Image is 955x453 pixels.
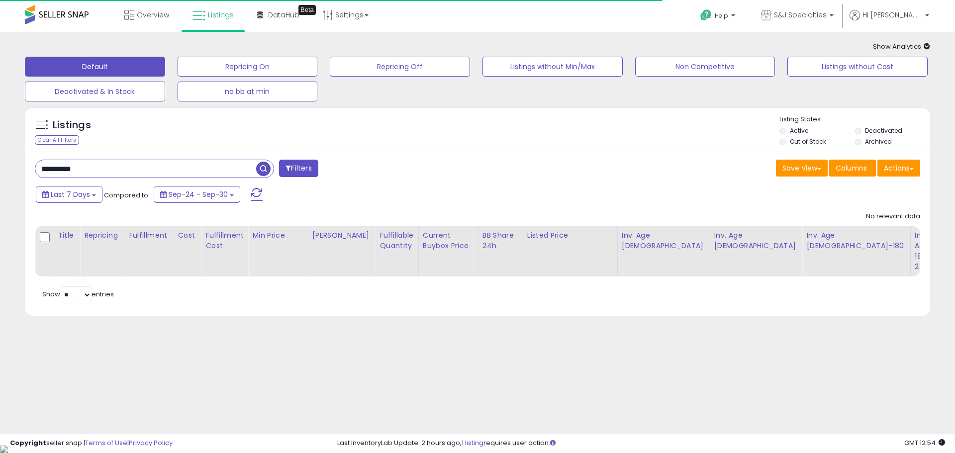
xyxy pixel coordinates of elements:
[252,230,303,241] div: Min Price
[129,230,169,241] div: Fulfillment
[51,189,90,199] span: Last 7 Days
[129,438,173,448] a: Privacy Policy
[178,57,318,77] button: Repricing On
[877,160,920,177] button: Actions
[337,439,945,448] div: Last InventoryLab Update: 2 hours ago, requires user action.
[53,118,91,132] h5: Listings
[873,42,930,51] span: Show Analytics
[298,5,316,15] div: Tooltip anchor
[790,126,808,135] label: Active
[774,10,827,20] span: S&J Specialties
[862,10,922,20] span: Hi [PERSON_NAME]
[915,230,941,272] div: Inv. Age 181-270
[330,57,470,77] button: Repricing Off
[42,289,114,299] span: Show: entries
[850,10,929,32] a: Hi [PERSON_NAME]
[10,438,46,448] strong: Copyright
[865,126,902,135] label: Deactivated
[635,57,775,77] button: Non Competitive
[715,11,728,20] span: Help
[36,186,102,203] button: Last 7 Days
[85,438,127,448] a: Terms of Use
[268,10,299,20] span: DataHub
[829,160,876,177] button: Columns
[104,190,150,200] span: Compared to:
[904,438,945,448] span: 2025-10-9 12:54 GMT
[137,10,169,20] span: Overview
[836,163,867,173] span: Columns
[622,230,706,251] div: Inv. Age [DEMOGRAPHIC_DATA]
[380,230,414,251] div: Fulfillable Quantity
[279,160,318,177] button: Filters
[25,82,165,101] button: Deactivated & In Stock
[482,230,519,251] div: BB Share 24h.
[700,9,712,21] i: Get Help
[84,230,120,241] div: Repricing
[806,230,906,251] div: Inv. Age [DEMOGRAPHIC_DATA]-180
[482,57,623,77] button: Listings without Min/Max
[865,137,892,146] label: Archived
[25,57,165,77] button: Default
[178,230,197,241] div: Cost
[787,57,928,77] button: Listings without Cost
[776,160,828,177] button: Save View
[169,189,228,199] span: Sep-24 - Sep-30
[178,82,318,101] button: no bb at min
[692,1,745,32] a: Help
[527,230,613,241] div: Listed Price
[790,137,826,146] label: Out of Stock
[462,438,483,448] a: 1 listing
[312,230,371,241] div: [PERSON_NAME]
[154,186,240,203] button: Sep-24 - Sep-30
[208,10,234,20] span: Listings
[58,230,76,241] div: Title
[35,135,79,145] div: Clear All Filters
[10,439,173,448] div: seller snap | |
[779,115,930,124] p: Listing States:
[866,212,920,221] div: No relevant data
[423,230,474,251] div: Current Buybox Price
[205,230,244,251] div: Fulfillment Cost
[714,230,798,251] div: Inv. Age [DEMOGRAPHIC_DATA]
